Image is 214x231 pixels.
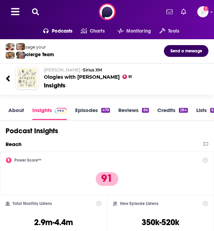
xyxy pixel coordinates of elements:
[13,201,52,206] h2: Total Monthly Listens
[52,26,72,36] span: Podcasts
[126,26,151,36] span: Monitoring
[157,107,188,120] a: Credits284
[151,26,179,37] button: open menu
[81,67,102,72] span: •
[35,26,73,37] button: open menu
[17,52,54,58] div: Concierge Team
[72,26,104,37] a: Charts
[197,6,208,17] img: User Profile
[83,67,102,72] a: Sirius XM
[109,26,151,37] button: open menu
[8,107,24,120] a: About
[168,26,179,36] span: Tools
[44,67,198,80] h2: Ologies with [PERSON_NAME]
[178,6,189,18] a: Show notifications dropdown
[16,52,25,59] img: Barbara Profile
[118,107,149,120] a: Reviews86
[6,43,15,50] img: Sydney Profile
[142,217,179,228] h3: 350k-520k
[6,52,15,59] img: Jon Profile
[75,107,110,120] a: Episodes479
[96,172,118,186] p: 91
[179,108,188,113] div: 284
[6,141,22,147] h2: Reach
[44,67,80,72] span: [PERSON_NAME]
[17,68,37,88] img: Ologies with Alie Ward
[204,6,208,11] svg: Add a profile image
[34,217,73,228] h3: 2.9m-4.4m
[55,108,67,113] img: Podchaser Pro
[128,76,132,78] span: 91
[120,201,158,206] h2: New Episode Listens
[17,44,54,50] div: Message your
[90,26,105,36] span: Charts
[99,3,116,20] img: Podchaser - Follow, Share and Rate Podcasts
[32,107,67,120] a: InsightsPodchaser Pro
[44,82,65,89] div: Insights
[6,127,58,135] h1: Podcast Insights
[14,158,41,163] h2: Power Score™
[16,43,25,50] img: Jules Profile
[197,6,208,17] a: Logged in as BrunswickDigital
[101,108,110,113] div: 479
[164,6,175,18] a: Show notifications dropdown
[142,108,149,113] div: 86
[164,45,208,57] button: Send a message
